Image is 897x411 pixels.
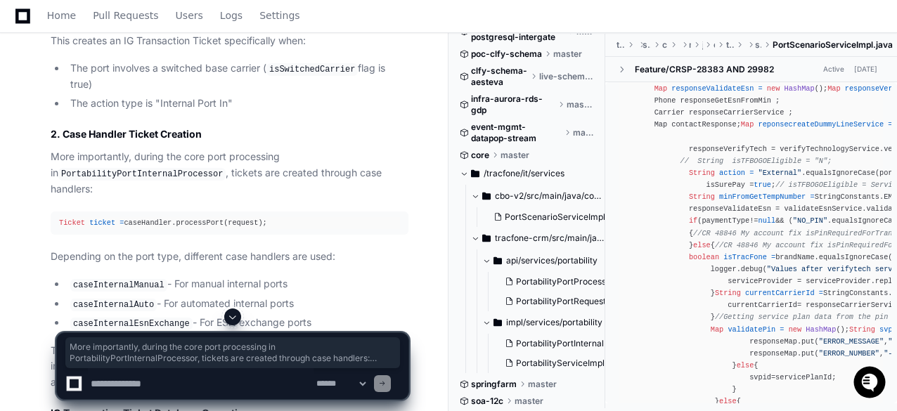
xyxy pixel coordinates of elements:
span: Settings [259,11,299,20]
button: tracfone-crm/src/main/java/com/tracfone/crm [471,227,606,249]
button: PortScenarioServiceImpl.java [488,207,609,227]
button: api/services/portability [482,249,617,272]
button: cbo-v2/src/main/java/com/tracfone/csr/service [471,185,606,207]
p: This creates an IG Transaction Ticket specifically when: [51,33,408,49]
svg: Directory [482,230,491,247]
span: • [120,188,125,199]
span: true [754,181,771,189]
span: reponsecreateDummyLineService [759,120,884,129]
span: else [693,241,711,249]
span: poc-clfy-schema [471,48,542,60]
span: cbo-v2 [662,39,668,51]
button: PortabilityPortRequestBean.java [499,292,620,311]
span: live-schema/clfytopp [539,71,595,82]
img: Tejeshwer Degala [14,174,37,197]
div: Feature/CRSP-28383 AND 29982 [635,64,774,75]
svg: Directory [493,252,502,269]
span: PortabilityPortRequestBean.java [516,296,645,307]
span: master [573,127,595,138]
img: Tejeshwer Degala [14,212,37,235]
iframe: Open customer support [852,365,890,403]
span: Map [741,120,754,129]
span: if [689,216,697,225]
span: tracfone-crm/src/main/java/com/tracfone/crm [495,233,606,244]
img: 1736555170064-99ba0984-63c1-480f-8ee9-699278ef63ed [14,104,39,129]
span: Tejeshwer Degala [44,188,117,199]
span: HashMap [785,84,815,93]
span: [DATE] [129,188,157,199]
span: More importantly, during the core port processing in PortabilityPortInternalProcessor, tickets ar... [70,341,396,364]
span: service [755,39,761,51]
button: See all [218,150,256,167]
span: currentCarrierId [745,289,815,297]
p: More importantly, during the core port processing in , tickets are created through case handlers: [51,149,408,197]
span: /tracfone/it/services [484,168,564,179]
span: event-mgmt-datapop-stream [471,122,562,144]
span: String [689,193,715,201]
span: tracfone [726,39,734,51]
a: Powered byPylon [99,256,170,268]
span: main [689,39,690,51]
div: caseHandler.processPort(request); [59,217,400,229]
span: com [714,39,714,51]
span: • [120,226,125,237]
span: new [767,84,780,93]
span: boolean [689,253,719,261]
span: Home [47,11,76,20]
span: clfy-schema-aesteva [471,65,528,88]
li: - For automated internal ports [66,296,408,313]
span: cbo-v2/src/main/java/com/tracfone/csr/service [495,190,606,202]
img: PlayerZero [14,13,42,41]
span: = [749,169,754,177]
button: PortabilityPortProcessor.java [499,272,620,292]
span: tracfone [617,39,624,51]
span: = [888,120,892,129]
span: ticket [89,218,115,227]
span: Map [654,84,667,93]
svg: Directory [471,165,479,182]
span: PortScenarioServiceImpl.java [505,211,624,223]
div: Start new chat [63,104,231,118]
span: = [120,218,124,227]
span: String [689,169,715,177]
img: 7521149027303_d2c55a7ec3fe4098c2f6_72.png [30,104,55,129]
span: "External" [759,169,802,177]
div: Welcome [14,56,256,78]
span: Users [176,11,203,20]
span: master [567,99,595,110]
li: The port involves a switched base carrier ( flag is true) [66,60,408,93]
span: services [643,39,651,51]
span: String [715,289,741,297]
span: api/services/portability [506,255,598,266]
li: - For manual internal ports [66,276,408,293]
span: "NO_PIN" [793,216,827,225]
span: // String isTFBOGOEligible = "N"; [680,157,832,165]
span: core [471,150,489,161]
button: Start new chat [239,108,256,125]
span: master [501,150,529,161]
code: caseInternalAuto [70,299,157,311]
div: Past conversations [14,152,94,164]
span: responseValidateEsn [671,84,754,93]
span: = [771,253,775,261]
span: Pull Requests [93,11,158,20]
span: = [810,193,814,201]
code: PortabilityPortInternalProcessor [58,168,226,181]
code: caseInternalManual [70,279,167,292]
span: master [553,48,582,60]
div: We're offline, we'll be back soon [63,118,199,129]
span: PortabilityPortProcessor.java [516,276,633,287]
svg: Directory [482,188,491,204]
span: Pylon [140,257,170,268]
button: /tracfone/it/services [460,162,595,185]
span: Active [819,63,848,76]
div: [DATE] [854,64,877,74]
span: Tejeshwer Degala [44,226,117,237]
code: isSwitchedCarrier [266,63,358,76]
span: null [759,216,776,225]
p: Depending on the port type, different case handlers are used: [51,249,408,265]
li: The action type is "Internal Port In" [66,96,408,112]
span: = [819,289,823,297]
